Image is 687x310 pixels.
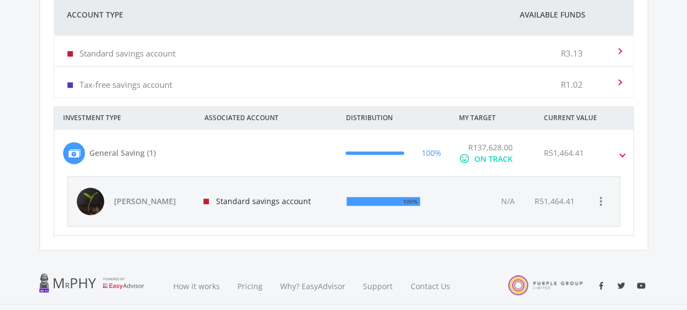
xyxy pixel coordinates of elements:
[54,67,633,97] mat-expansion-panel-header: Tax-free savings account R1.02
[400,196,418,207] div: 100%
[337,107,450,129] div: DISTRIBUTION
[54,129,633,176] mat-expansion-panel-header: General Saving (1) 100% R137,628.00 mood ON TRACK R51,464.41
[474,153,513,165] div: ON TRACK
[594,195,607,208] i: more_vert
[459,153,470,164] i: mood
[534,196,574,207] div: R51,464.41
[535,107,648,129] div: CURRENT VALUE
[271,268,354,305] a: Why? EasyAdvisor
[80,48,175,59] p: Standard savings account
[54,107,196,129] div: INVESTMENT TYPE
[468,142,513,153] span: R137,628.00
[402,268,460,305] a: Contact Us
[229,268,271,305] a: Pricing
[196,107,337,129] div: ASSOCIATED ACCOUNT
[195,177,338,226] div: Standard savings account
[501,196,514,206] span: N/A
[589,190,611,212] button: more_vert
[89,147,156,159] div: General Saving (1)
[54,36,633,66] mat-expansion-panel-header: Standard savings account R3.13
[561,79,583,90] p: R1.02
[422,147,441,159] div: 100%
[520,9,585,20] span: Available Funds
[561,48,583,59] p: R3.13
[80,79,172,90] p: Tax-free savings account
[114,196,191,207] span: [PERSON_NAME]
[54,35,634,98] div: Your Available Funds i Account Type Available Funds
[544,147,584,159] div: R51,464.41
[54,176,633,235] div: General Saving (1) 100% R137,628.00 mood ON TRACK R51,464.41
[164,268,229,305] a: How it works
[67,8,123,21] span: Account Type
[450,107,535,129] div: MY TARGET
[354,268,402,305] a: Support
